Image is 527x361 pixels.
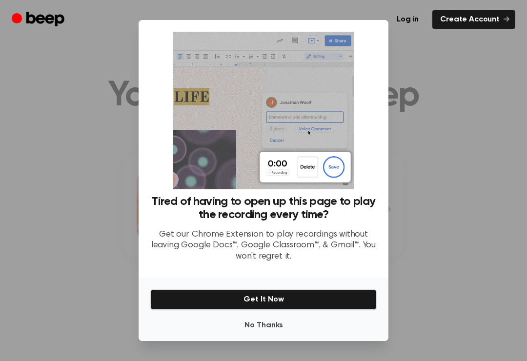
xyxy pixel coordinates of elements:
button: Get It Now [150,289,377,310]
a: Create Account [432,10,515,29]
p: Get our Chrome Extension to play recordings without leaving Google Docs™, Google Classroom™, & Gm... [150,229,377,262]
a: Log in [389,10,426,29]
h3: Tired of having to open up this page to play the recording every time? [150,195,377,221]
img: Beep extension in action [173,32,354,189]
button: No Thanks [150,316,377,335]
a: Beep [12,10,67,29]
